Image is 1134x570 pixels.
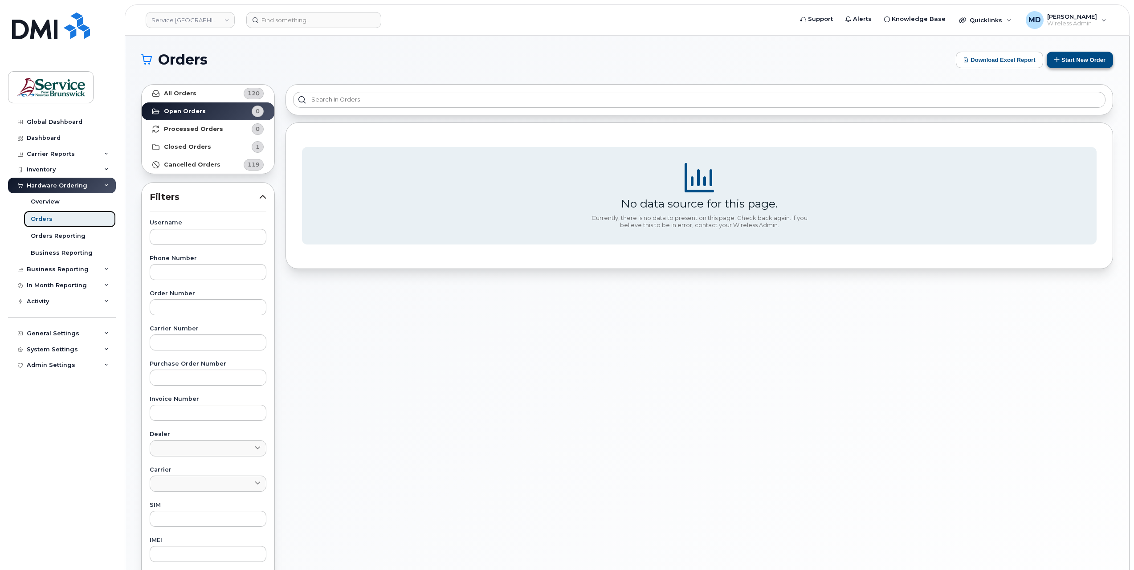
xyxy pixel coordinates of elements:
label: Username [150,220,266,226]
span: Orders [158,53,208,66]
strong: Cancelled Orders [164,161,220,168]
label: Carrier Number [150,326,266,332]
strong: Processed Orders [164,126,223,133]
button: Start New Order [1047,52,1113,68]
input: Search in orders [293,92,1105,108]
label: SIM [150,502,266,508]
a: Closed Orders1 [142,138,274,156]
span: 119 [248,160,260,169]
label: Order Number [150,291,266,297]
span: 120 [248,89,260,98]
strong: Open Orders [164,108,206,115]
span: Filters [150,191,259,204]
label: Phone Number [150,256,266,261]
div: Currently, there is no data to present on this page. Check back again. If you believe this to be ... [588,215,811,228]
strong: All Orders [164,90,196,97]
label: Dealer [150,432,266,437]
label: Invoice Number [150,396,266,402]
span: 0 [256,125,260,133]
strong: Closed Orders [164,143,211,151]
label: Carrier [150,467,266,473]
a: Cancelled Orders119 [142,156,274,174]
span: 1 [256,142,260,151]
span: 0 [256,107,260,115]
div: No data source for this page. [621,197,778,210]
label: IMEI [150,537,266,543]
button: Download Excel Report [956,52,1043,68]
a: Open Orders0 [142,102,274,120]
label: Purchase Order Number [150,361,266,367]
a: All Orders120 [142,85,274,102]
a: Processed Orders0 [142,120,274,138]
